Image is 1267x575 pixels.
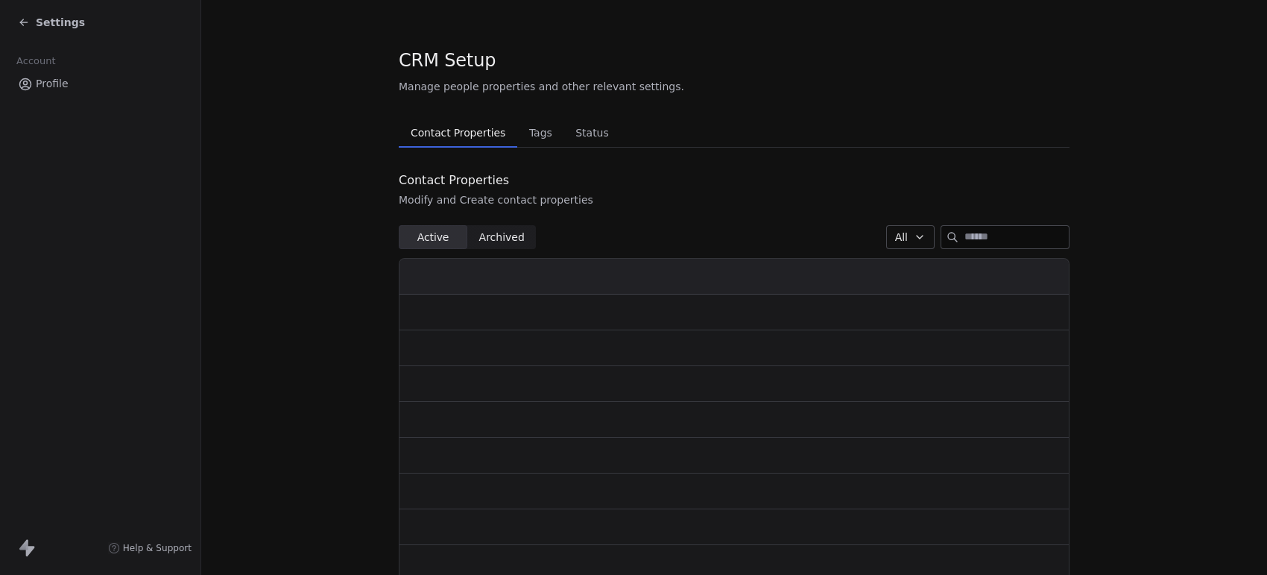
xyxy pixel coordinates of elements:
div: Modify and Create contact properties [399,192,593,207]
span: All [895,230,908,245]
span: Tags [523,122,558,143]
a: Profile [12,72,189,96]
span: Manage people properties and other relevant settings. [399,79,684,94]
span: Status [569,122,615,143]
span: Help & Support [123,542,192,554]
span: Profile [36,76,69,92]
span: Archived [479,230,525,245]
span: Settings [36,15,85,30]
span: Account [10,50,62,72]
a: Settings [18,15,85,30]
span: Contact Properties [405,122,511,143]
span: CRM Setup [399,49,496,72]
a: Help & Support [108,542,192,554]
div: Contact Properties [399,172,593,189]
